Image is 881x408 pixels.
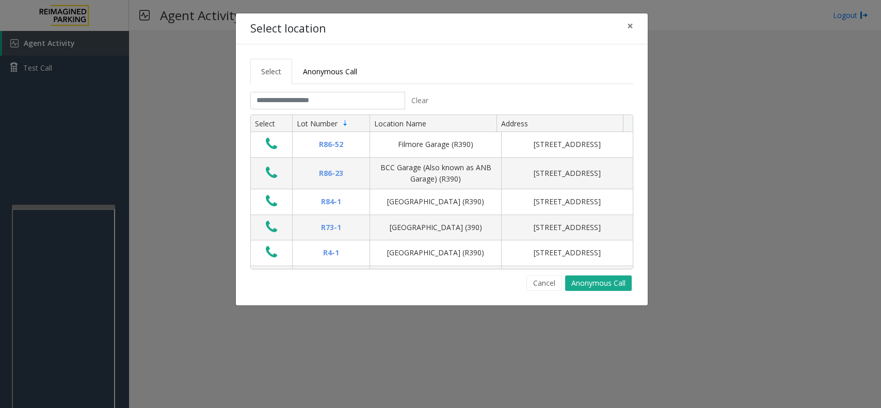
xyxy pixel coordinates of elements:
button: Clear [405,92,434,109]
span: × [627,19,633,33]
h4: Select location [250,21,326,37]
span: Address [501,119,528,128]
span: Sortable [341,119,349,127]
div: R84-1 [299,196,363,207]
div: [STREET_ADDRESS] [508,168,627,179]
div: [STREET_ADDRESS] [508,139,627,150]
div: [STREET_ADDRESS] [508,196,627,207]
span: Select [261,67,281,76]
div: R86-23 [299,168,363,179]
div: R4-1 [299,247,363,258]
span: Location Name [374,119,426,128]
div: Filmore Garage (R390) [376,139,495,150]
div: [STREET_ADDRESS] [508,222,627,233]
button: Close [620,13,640,39]
span: Lot Number [297,119,338,128]
div: [GEOGRAPHIC_DATA] (R390) [376,247,495,258]
div: R86-52 [299,139,363,150]
ul: Tabs [250,59,633,84]
div: [STREET_ADDRESS] [508,247,627,258]
div: R73-1 [299,222,363,233]
span: Anonymous Call [303,67,357,76]
div: [GEOGRAPHIC_DATA] (390) [376,222,495,233]
div: BCC Garage (Also known as ANB Garage) (R390) [376,162,495,185]
div: Data table [251,115,633,269]
button: Anonymous Call [565,275,632,291]
button: Cancel [526,275,562,291]
th: Select [251,115,292,133]
div: [GEOGRAPHIC_DATA] (R390) [376,196,495,207]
